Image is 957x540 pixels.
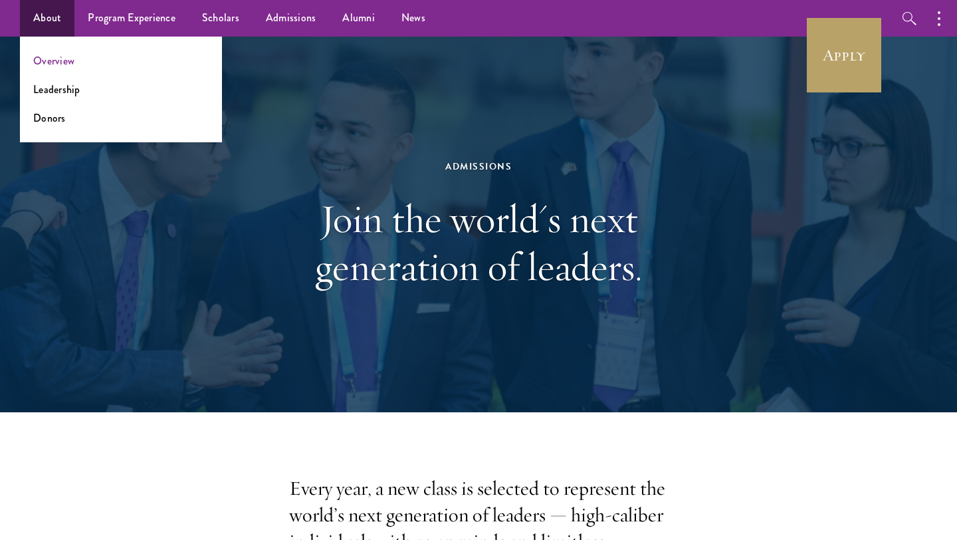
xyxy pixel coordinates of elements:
[249,195,708,291] h1: Join the world's next generation of leaders.
[33,53,74,68] a: Overview
[33,110,66,126] a: Donors
[807,18,881,92] a: Apply
[33,82,80,97] a: Leadership
[249,158,708,175] div: Admissions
